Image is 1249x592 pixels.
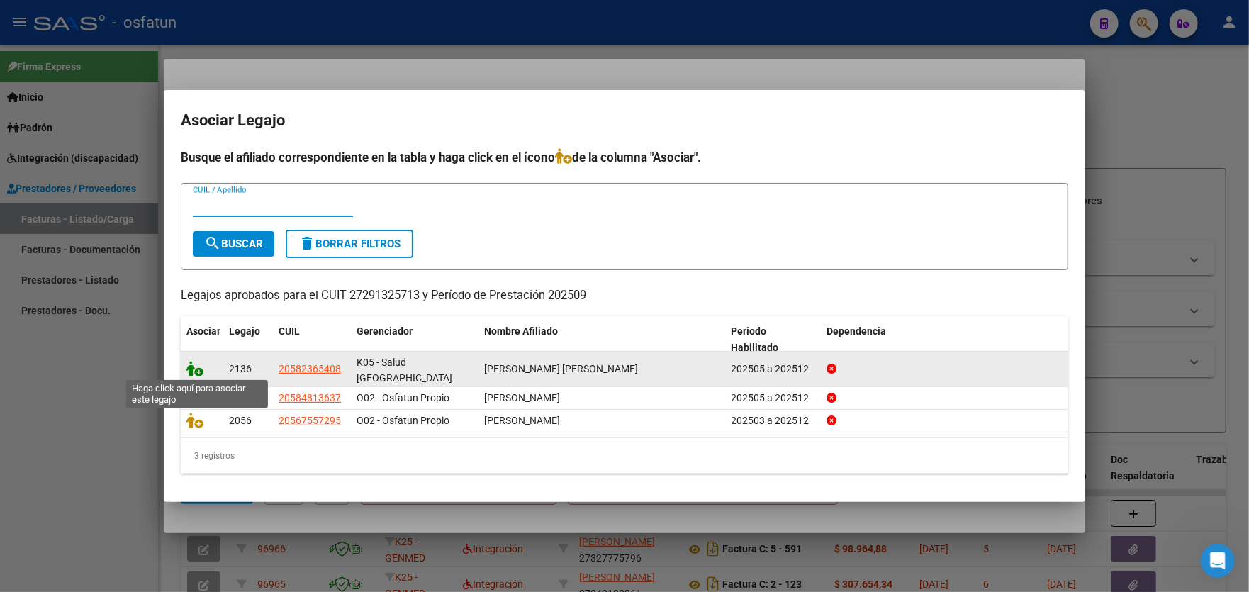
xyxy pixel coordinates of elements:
[484,325,558,337] span: Nombre Afiliado
[279,392,341,403] span: 20584813637
[181,148,1068,167] h4: Busque el afiliado correspondiente en la tabla y haga click en el ícono de la columna "Asociar".
[193,231,274,257] button: Buscar
[298,235,315,252] mat-icon: delete
[732,361,816,377] div: 202505 a 202512
[484,415,560,426] span: MARIANI FRANCO DARIO
[286,230,413,258] button: Borrar Filtros
[822,316,1069,363] datatable-header-cell: Dependencia
[204,235,221,252] mat-icon: search
[484,392,560,403] span: MARIANI DANTE LEANDRO
[357,392,449,403] span: O02 - Osfatun Propio
[279,415,341,426] span: 20567557295
[204,238,263,250] span: Buscar
[229,363,252,374] span: 2136
[732,325,779,353] span: Periodo Habilitado
[181,107,1068,134] h2: Asociar Legajo
[229,325,260,337] span: Legajo
[279,325,300,337] span: CUIL
[484,363,638,374] span: MARTINEZ ETHAN TADEO BENJAMIN
[351,316,478,363] datatable-header-cell: Gerenciador
[181,287,1068,305] p: Legajos aprobados para el CUIT 27291325713 y Período de Prestación 202509
[1201,544,1235,578] iframe: Intercom live chat
[732,413,816,429] div: 202503 a 202512
[827,325,887,337] span: Dependencia
[181,438,1068,474] div: 3 registros
[279,363,341,374] span: 20582365408
[732,390,816,406] div: 202505 a 202512
[229,415,252,426] span: 2056
[186,325,220,337] span: Asociar
[357,325,413,337] span: Gerenciador
[229,392,252,403] span: 2098
[223,316,273,363] datatable-header-cell: Legajo
[298,238,401,250] span: Borrar Filtros
[357,415,449,426] span: O02 - Osfatun Propio
[273,316,351,363] datatable-header-cell: CUIL
[181,316,223,363] datatable-header-cell: Asociar
[478,316,726,363] datatable-header-cell: Nombre Afiliado
[357,357,452,384] span: K05 - Salud [GEOGRAPHIC_DATA]
[726,316,822,363] datatable-header-cell: Periodo Habilitado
